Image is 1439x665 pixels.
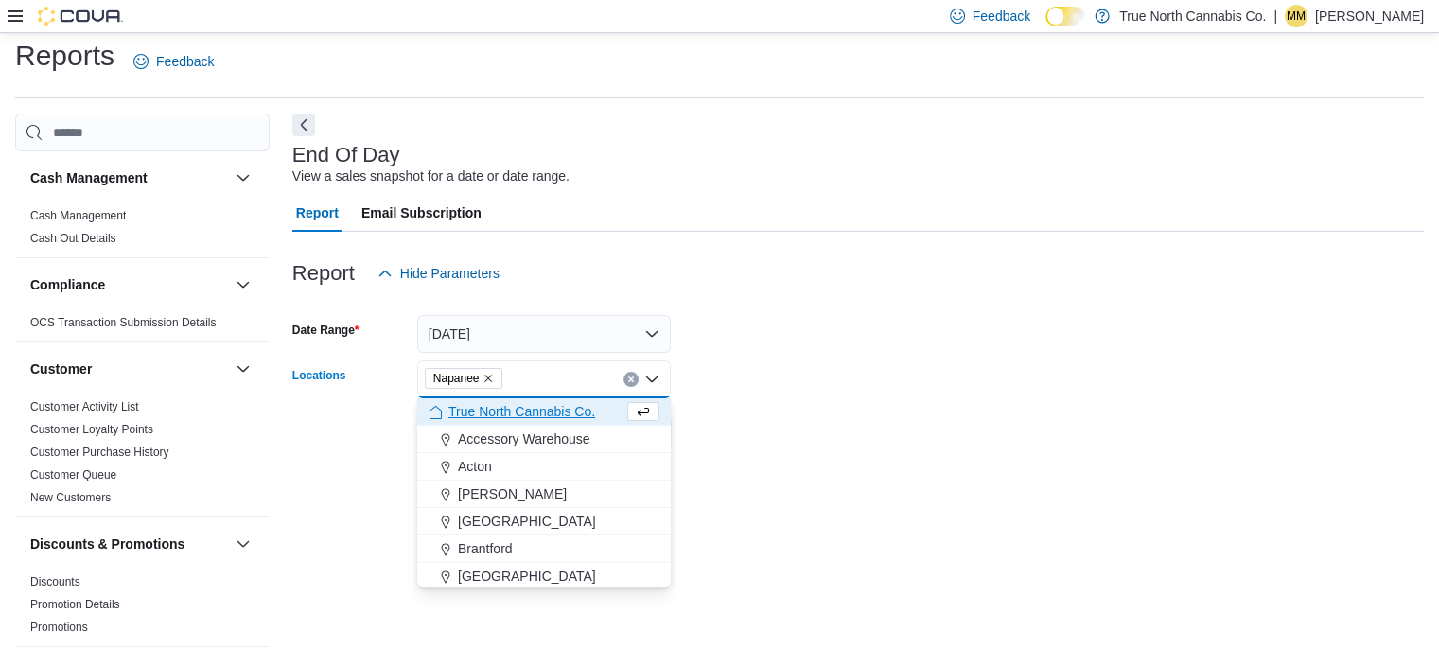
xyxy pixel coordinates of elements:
[30,231,116,246] span: Cash Out Details
[38,7,123,26] img: Cova
[30,359,92,378] h3: Customer
[232,273,254,296] button: Compliance
[232,533,254,555] button: Discounts & Promotions
[417,508,671,535] button: [GEOGRAPHIC_DATA]
[458,429,590,448] span: Accessory Warehouse
[30,423,153,436] a: Customer Loyalty Points
[30,422,153,437] span: Customer Loyalty Points
[15,204,270,257] div: Cash Management
[292,144,400,166] h3: End Of Day
[30,621,88,634] a: Promotions
[644,372,659,387] button: Close list of options
[292,114,315,136] button: Next
[417,315,671,353] button: [DATE]
[15,37,114,75] h1: Reports
[417,453,671,481] button: Acton
[361,194,482,232] span: Email Subscription
[15,395,270,516] div: Customer
[30,275,228,294] button: Compliance
[30,400,139,413] a: Customer Activity List
[292,323,360,338] label: Date Range
[30,315,217,330] span: OCS Transaction Submission Details
[417,563,671,590] button: [GEOGRAPHIC_DATA]
[232,166,254,189] button: Cash Management
[30,399,139,414] span: Customer Activity List
[370,254,507,292] button: Hide Parameters
[30,597,120,612] span: Promotion Details
[30,575,80,588] a: Discounts
[30,446,169,459] a: Customer Purchase History
[483,373,494,384] button: Remove Napanee from selection in this group
[30,574,80,589] span: Discounts
[30,490,111,505] span: New Customers
[1045,26,1046,27] span: Dark Mode
[232,358,254,380] button: Customer
[973,7,1030,26] span: Feedback
[30,209,126,222] a: Cash Management
[417,426,671,453] button: Accessory Warehouse
[30,534,184,553] h3: Discounts & Promotions
[30,168,228,187] button: Cash Management
[30,232,116,245] a: Cash Out Details
[30,467,116,482] span: Customer Queue
[448,402,595,421] span: True North Cannabis Co.
[458,539,513,558] span: Brantford
[623,372,639,387] button: Clear input
[458,567,596,586] span: [GEOGRAPHIC_DATA]
[30,468,116,481] a: Customer Queue
[1315,5,1424,27] p: [PERSON_NAME]
[292,262,355,285] h3: Report
[15,311,270,341] div: Compliance
[292,166,570,186] div: View a sales snapshot for a date or date range.
[1273,5,1277,27] p: |
[30,598,120,611] a: Promotion Details
[417,535,671,563] button: Brantford
[30,316,217,329] a: OCS Transaction Submission Details
[458,457,492,476] span: Acton
[425,368,503,389] span: Napanee
[30,491,111,504] a: New Customers
[156,52,214,71] span: Feedback
[30,168,148,187] h3: Cash Management
[30,534,228,553] button: Discounts & Promotions
[30,275,105,294] h3: Compliance
[30,359,228,378] button: Customer
[30,620,88,635] span: Promotions
[1045,7,1085,26] input: Dark Mode
[292,368,346,383] label: Locations
[30,208,126,223] span: Cash Management
[400,264,500,283] span: Hide Parameters
[458,484,567,503] span: [PERSON_NAME]
[417,398,671,426] button: True North Cannabis Co.
[458,512,596,531] span: [GEOGRAPHIC_DATA]
[417,481,671,508] button: [PERSON_NAME]
[433,369,480,388] span: Napanee
[1287,5,1306,27] span: MM
[296,194,339,232] span: Report
[1119,5,1266,27] p: True North Cannabis Co.
[1285,5,1307,27] div: Marissa Milburn
[30,445,169,460] span: Customer Purchase History
[126,43,221,80] a: Feedback
[15,570,270,646] div: Discounts & Promotions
